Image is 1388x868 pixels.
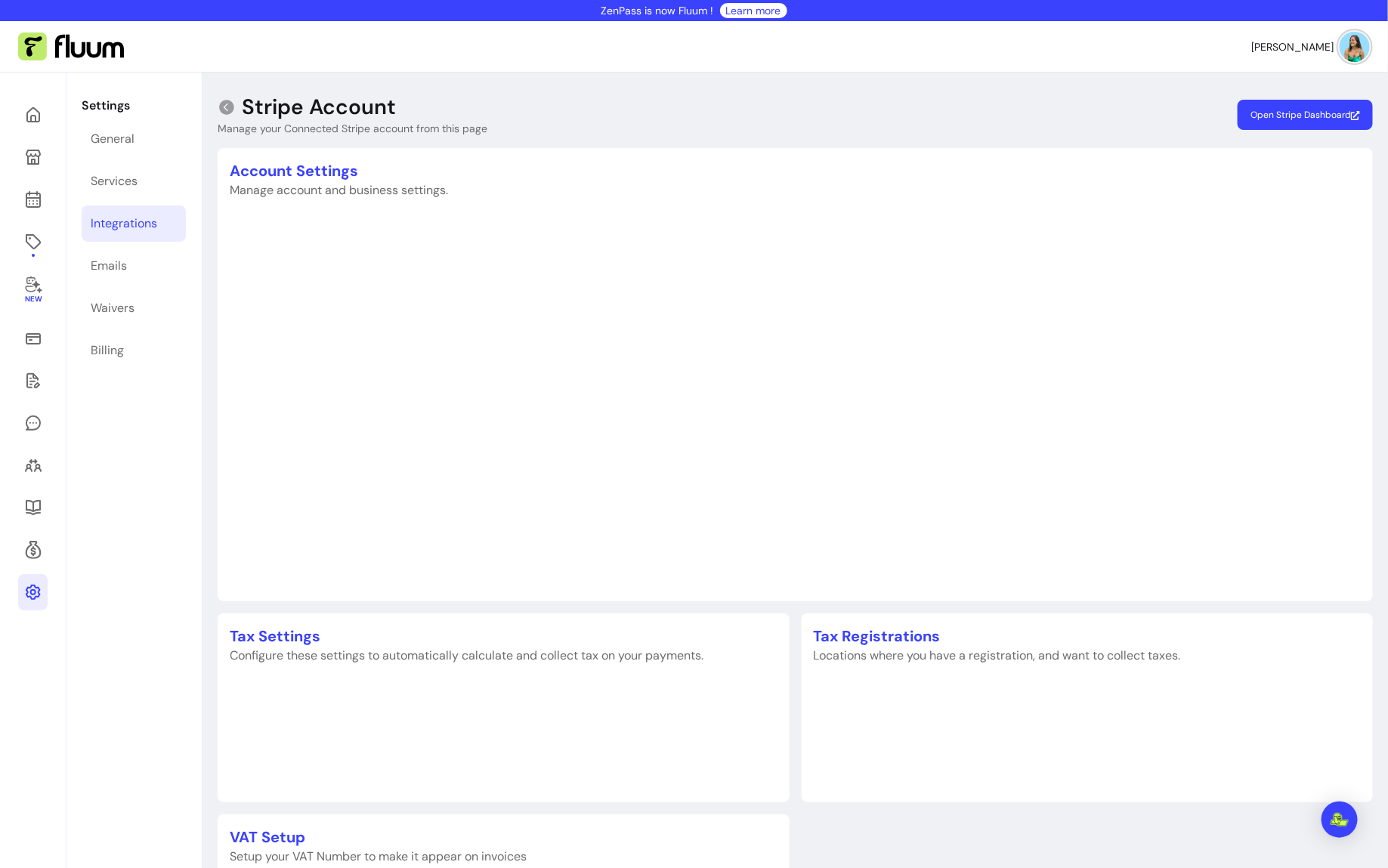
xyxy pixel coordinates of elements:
a: Clients [18,447,48,483]
a: Offerings [18,224,48,260]
div: Integrations [91,215,157,233]
iframe: stripe-connect-ui-layer-stripe-connect-account-management [227,202,1364,362]
p: Setup your VAT Number to make it appear on invoices [230,848,777,866]
a: Waivers [82,290,186,326]
p: Configure these settings to automatically calculate and collect tax on your payments. [230,647,777,665]
button: Open Stripe Dashboard [1238,100,1373,130]
a: Integrations [82,205,186,242]
p: Settings [82,97,186,115]
p: VAT Setup [230,826,777,848]
a: General [82,121,186,157]
div: Waivers [91,299,134,317]
p: Stripe Account [242,94,396,121]
div: Emails [91,257,127,275]
p: Account Settings [230,160,1361,181]
a: My Messages [18,405,48,441]
p: Locations where you have a registration, and want to collect taxes. [814,647,1362,665]
button: avatar[PERSON_NAME] [1251,32,1370,62]
img: Fluum Logo [18,32,124,61]
span: New [24,295,41,304]
div: Open Intercom Messenger [1322,802,1358,838]
iframe: stripe-connect-ui-layer-stripe-connect-tax-settings [227,668,781,725]
div: Billing [91,341,124,360]
div: General [91,130,134,148]
p: Tax Registrations [814,626,1362,647]
p: Manage account and business settings. [230,181,1361,199]
a: Billing [82,332,186,369]
img: avatar [1340,32,1370,62]
span: [PERSON_NAME] [1251,39,1334,54]
div: Services [91,172,138,190]
a: Home [18,97,48,133]
a: Resources [18,490,48,526]
a: Services [82,163,186,199]
span: Open Stripe Dashboard [1250,109,1360,121]
iframe: stripe-connect-ui-layer-stripe-connect-tax-registrations [811,668,1365,779]
a: My Page [18,139,48,175]
a: New [18,266,48,314]
a: Sales [18,320,48,357]
a: Settings [18,574,48,610]
a: Emails [82,248,186,284]
a: Calendar [18,181,48,218]
p: Manage your Connected Stripe account from this page [218,121,487,136]
a: Refer & Earn [18,532,48,568]
a: Learn more [726,3,781,18]
p: ZenPass is now Fluum ! [601,3,714,18]
p: Tax Settings [230,626,777,647]
a: Waivers [18,363,48,399]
